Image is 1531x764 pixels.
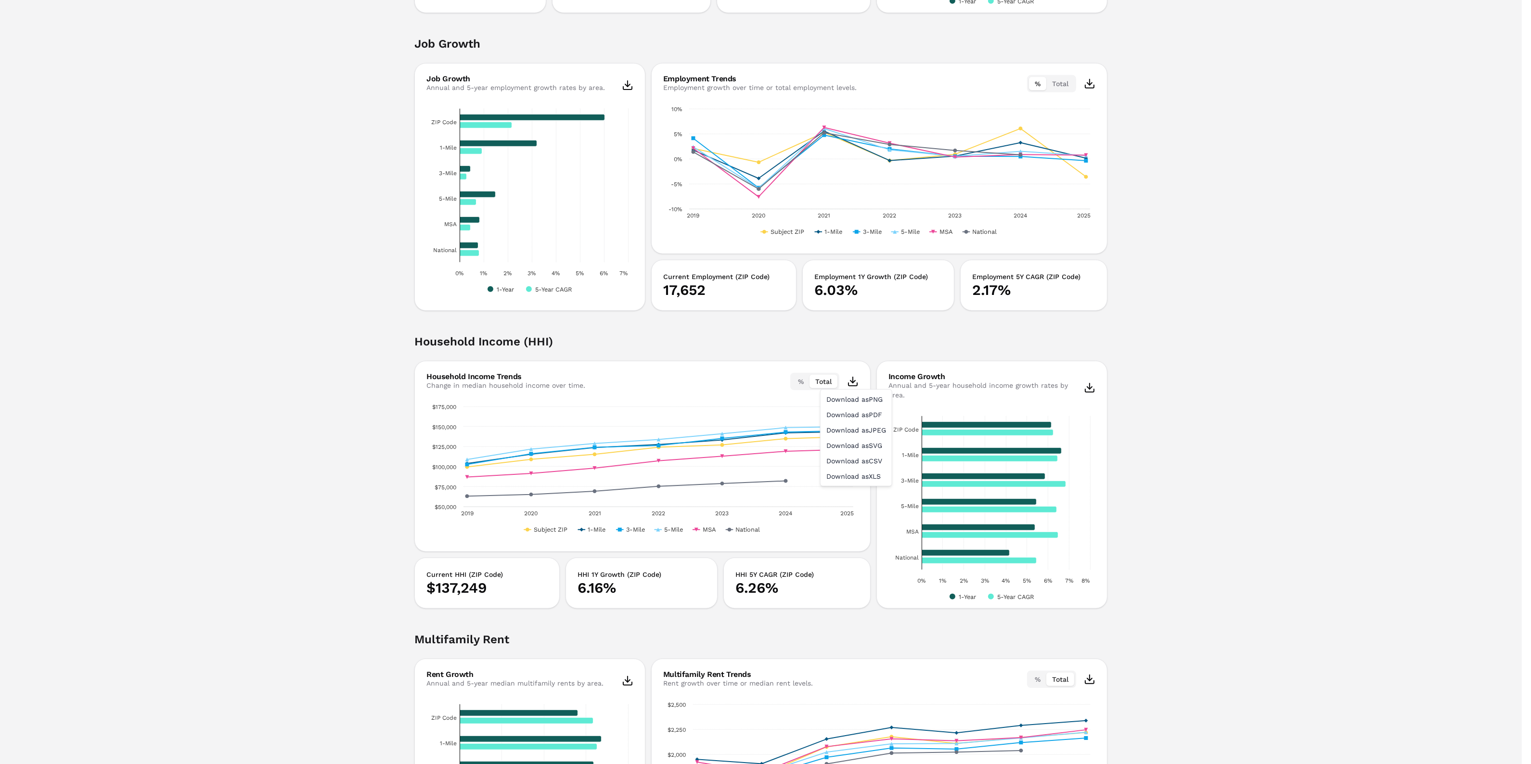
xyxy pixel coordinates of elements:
[823,438,890,453] div: Download as SVG
[823,453,890,469] div: Download as CSV
[823,392,890,407] div: Download as PNG
[823,469,890,484] div: Download as XLS
[823,422,890,438] div: Download as JPEG
[823,407,890,422] div: Download as PDF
